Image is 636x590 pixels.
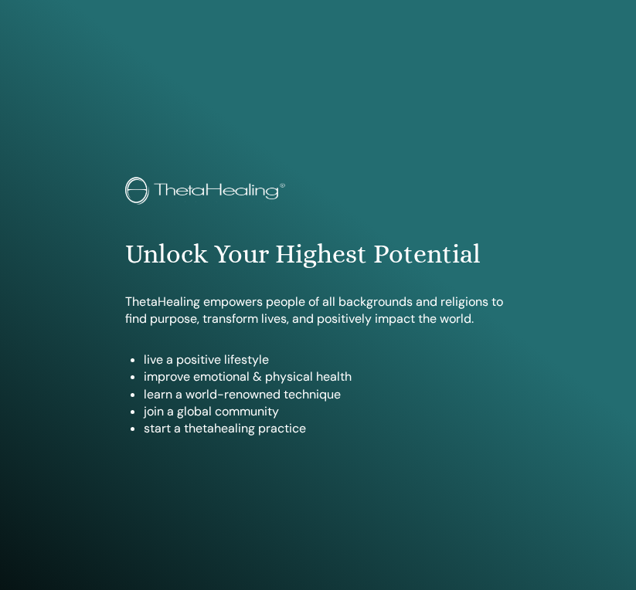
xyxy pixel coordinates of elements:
li: join a global community [144,403,511,420]
li: live a positive lifestyle [144,351,511,368]
h1: Unlock Your Highest Potential [125,239,511,270]
li: improve emotional & physical health [144,368,511,385]
p: ThetaHealing empowers people of all backgrounds and religions to find purpose, transform lives, a... [125,293,511,328]
li: learn a world-renowned technique [144,386,511,403]
li: start a thetahealing practice [144,420,511,437]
